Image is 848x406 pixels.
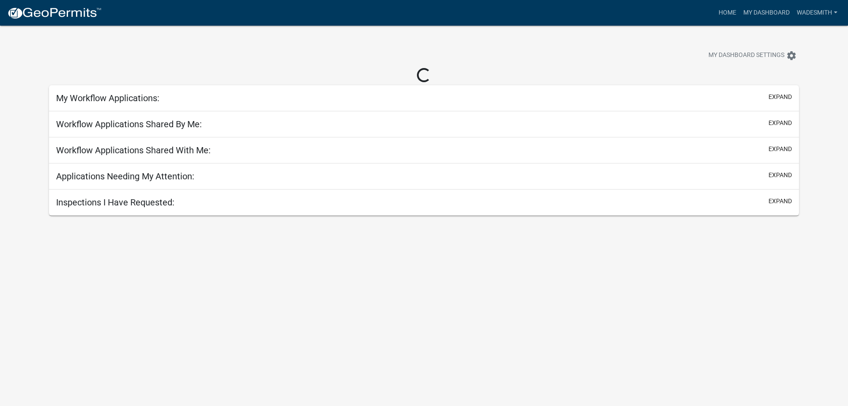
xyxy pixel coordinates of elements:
button: expand [768,171,792,180]
h5: Applications Needing My Attention: [56,171,194,182]
button: expand [768,144,792,154]
button: expand [768,92,792,102]
button: My Dashboard Settingssettings [701,47,804,64]
button: expand [768,118,792,128]
h5: Workflow Applications Shared With Me: [56,145,211,156]
h5: Workflow Applications Shared By Me: [56,119,202,129]
h5: Inspections I Have Requested: [56,197,174,208]
button: expand [768,197,792,206]
a: My Dashboard [740,4,793,21]
i: settings [786,50,797,61]
span: My Dashboard Settings [708,50,784,61]
a: Home [715,4,740,21]
a: wadesmith [793,4,841,21]
h5: My Workflow Applications: [56,93,159,103]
